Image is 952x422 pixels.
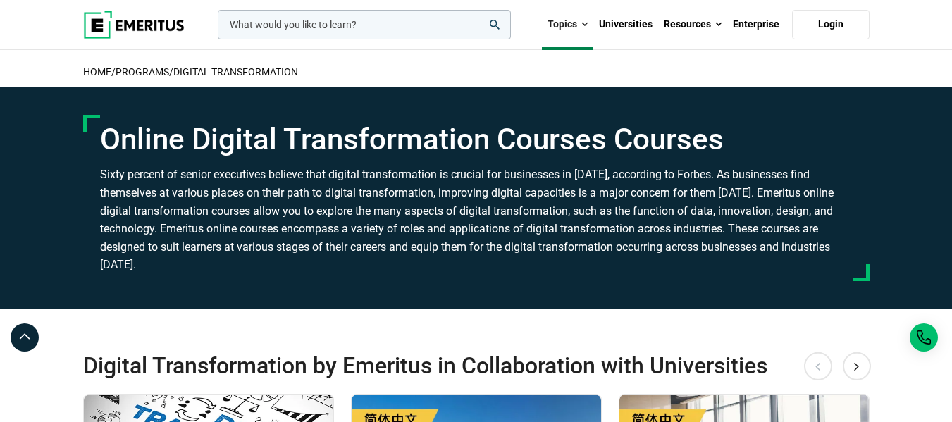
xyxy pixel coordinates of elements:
[843,352,871,380] button: Next
[83,66,111,77] a: home
[173,66,298,77] a: Digital Transformation
[218,10,511,39] input: woocommerce-product-search-field-0
[116,66,169,77] a: Programs
[83,57,870,87] h2: / /
[100,166,853,274] h3: Sixty percent of senior executives believe that digital transformation is crucial for businesses ...
[83,352,791,380] h2: Digital Transformation by Emeritus in Collaboration with Universities
[804,352,832,380] button: Previous
[792,10,870,39] a: Login
[100,122,853,157] h1: Online Digital Transformation Courses Courses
